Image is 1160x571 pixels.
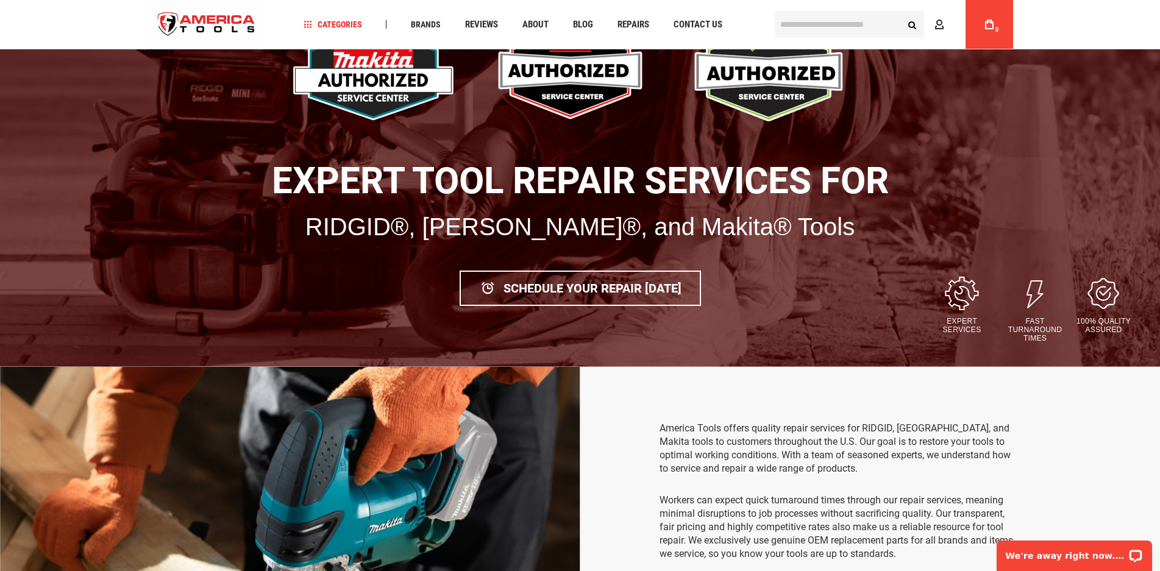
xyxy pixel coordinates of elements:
[617,20,649,29] span: Repairs
[677,12,868,133] img: Service Banner
[568,16,599,33] a: Blog
[405,16,446,33] a: Brands
[460,16,503,33] a: Reviews
[901,13,924,36] button: Search
[148,2,266,48] img: America Tools
[522,20,549,29] span: About
[1002,317,1069,342] p: Fast Turnaround Times
[660,494,1016,561] p: Workers can expect quick turnaround times through our repair services, meaning minimal disruption...
[411,20,441,29] span: Brands
[928,317,995,334] p: Expert Services
[148,2,266,48] a: store logo
[668,16,728,33] a: Contact Us
[477,12,669,133] img: Service Banner
[52,207,1108,246] p: RIDGID®, [PERSON_NAME]®, and Makita® Tools
[293,12,469,133] img: Service Banner
[465,20,498,29] span: Reviews
[1075,317,1133,334] p: 100% Quality Assured
[573,20,593,29] span: Blog
[674,20,722,29] span: Contact Us
[460,271,701,306] a: Schedule Your Repair [DATE]
[517,16,554,33] a: About
[304,20,362,29] span: Categories
[995,26,999,33] span: 0
[298,16,368,33] a: Categories
[52,161,1108,201] h1: Expert Tool Repair Services for
[612,16,655,33] a: Repairs
[660,422,1016,475] p: America Tools offers quality repair services for RIDGID, [GEOGRAPHIC_DATA], and Makita tools to c...
[989,533,1160,571] iframe: LiveChat chat widget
